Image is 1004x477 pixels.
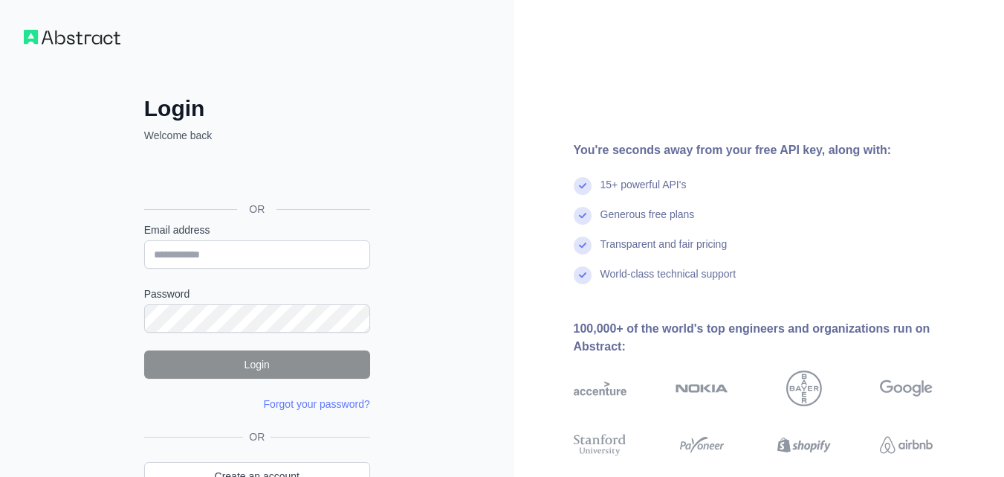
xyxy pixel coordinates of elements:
[777,432,830,458] img: shopify
[676,371,728,406] img: nokia
[676,432,728,458] img: payoneer
[237,202,276,217] span: OR
[144,223,370,237] label: Email address
[574,266,592,284] img: check mark
[600,177,687,207] div: 15+ powerful API's
[144,350,370,379] button: Login
[574,320,981,356] div: 100,000+ of the world's top engineers and organizations run on Abstract:
[144,286,370,301] label: Password
[786,371,822,406] img: bayer
[264,398,370,410] a: Forgot your password?
[880,432,933,458] img: airbnb
[880,371,933,406] img: google
[574,432,626,458] img: stanford university
[574,371,626,406] img: accenture
[574,237,592,254] img: check mark
[243,429,271,444] span: OR
[574,141,981,159] div: You're seconds away from your free API key, along with:
[600,237,728,266] div: Transparent and fair pricing
[600,266,736,296] div: World-class technical support
[600,207,695,237] div: Generous free plans
[144,128,370,143] p: Welcome back
[137,159,375,192] iframe: Sign in with Google Button
[24,30,120,45] img: Workflow
[144,95,370,122] h2: Login
[574,177,592,195] img: check mark
[574,207,592,225] img: check mark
